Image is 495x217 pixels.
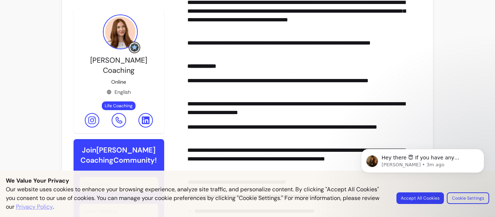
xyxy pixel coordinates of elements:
p: We Value Your Privacy [6,176,489,185]
img: Grow [130,43,139,52]
img: Provider image [103,14,138,49]
span: [PERSON_NAME] Coaching [90,55,147,75]
div: English [107,88,131,96]
span: Life Coaching [105,103,133,109]
a: Privacy Policy [16,203,53,211]
iframe: Intercom notifications message [350,134,495,213]
p: Our website uses cookies to enhance your browsing experience, analyze site traffic, and personali... [6,185,388,211]
h6: Join [PERSON_NAME] Coaching Community! [79,145,158,165]
p: Online [111,78,126,85]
